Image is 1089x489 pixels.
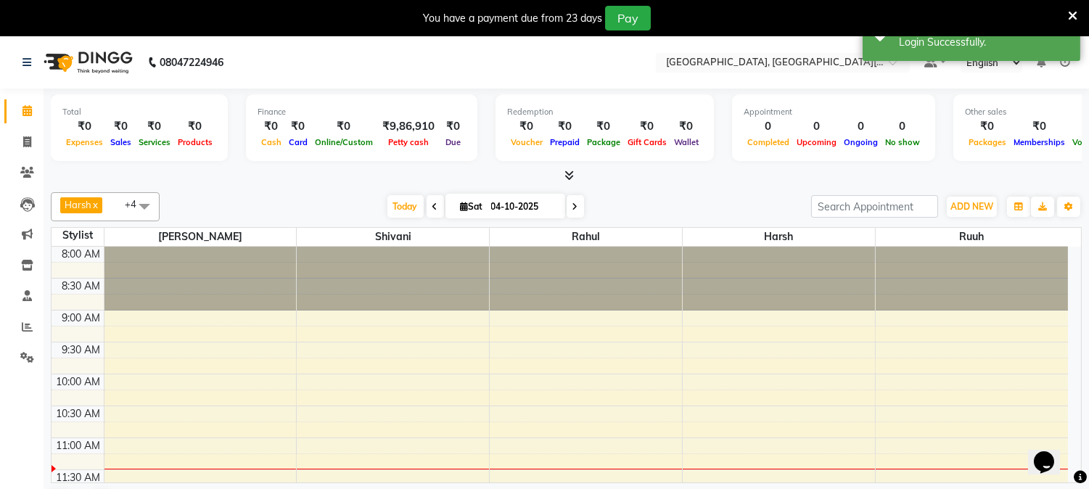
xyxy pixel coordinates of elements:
[670,118,702,135] div: ₹0
[1028,431,1074,474] iframe: chat widget
[876,228,1068,246] span: ruuh
[285,137,311,147] span: Card
[624,118,670,135] div: ₹0
[311,118,377,135] div: ₹0
[965,137,1010,147] span: Packages
[258,137,285,147] span: Cash
[37,42,136,83] img: logo
[507,106,702,118] div: Redemption
[59,279,104,294] div: 8:30 AM
[135,118,174,135] div: ₹0
[174,118,216,135] div: ₹0
[490,228,682,246] span: rahul
[546,137,583,147] span: Prepaid
[670,137,702,147] span: Wallet
[107,118,135,135] div: ₹0
[174,137,216,147] span: Products
[107,137,135,147] span: Sales
[965,118,1010,135] div: ₹0
[59,311,104,326] div: 9:00 AM
[285,118,311,135] div: ₹0
[65,199,91,210] span: Harsh
[125,198,147,210] span: +4
[442,137,464,147] span: Due
[258,106,466,118] div: Finance
[54,470,104,485] div: 11:30 AM
[297,228,489,246] span: Shivani
[950,201,993,212] span: ADD NEW
[793,118,840,135] div: 0
[507,137,546,147] span: Voucher
[811,195,938,218] input: Search Appointment
[882,118,924,135] div: 0
[440,118,466,135] div: ₹0
[546,118,583,135] div: ₹0
[683,228,875,246] span: Harsh
[624,137,670,147] span: Gift Cards
[91,199,98,210] a: x
[62,118,107,135] div: ₹0
[135,137,174,147] span: Services
[377,118,440,135] div: ₹9,86,910
[423,11,602,26] div: You have a payment due from 23 days
[311,137,377,147] span: Online/Custom
[840,137,882,147] span: Ongoing
[744,118,793,135] div: 0
[840,118,882,135] div: 0
[744,137,793,147] span: Completed
[899,35,1069,50] div: Login Successfully.
[62,106,216,118] div: Total
[1010,118,1069,135] div: ₹0
[59,342,104,358] div: 9:30 AM
[793,137,840,147] span: Upcoming
[54,406,104,422] div: 10:30 AM
[605,6,651,30] button: Pay
[387,195,424,218] span: Today
[487,196,559,218] input: 2025-10-04
[104,228,297,246] span: [PERSON_NAME]
[507,118,546,135] div: ₹0
[52,228,104,243] div: Stylist
[54,374,104,390] div: 10:00 AM
[1010,137,1069,147] span: Memberships
[947,197,997,217] button: ADD NEW
[160,42,223,83] b: 08047224946
[583,118,624,135] div: ₹0
[583,137,624,147] span: Package
[258,118,285,135] div: ₹0
[59,247,104,262] div: 8:00 AM
[62,137,107,147] span: Expenses
[457,201,487,212] span: Sat
[882,137,924,147] span: No show
[385,137,432,147] span: Petty cash
[744,106,924,118] div: Appointment
[54,438,104,453] div: 11:00 AM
